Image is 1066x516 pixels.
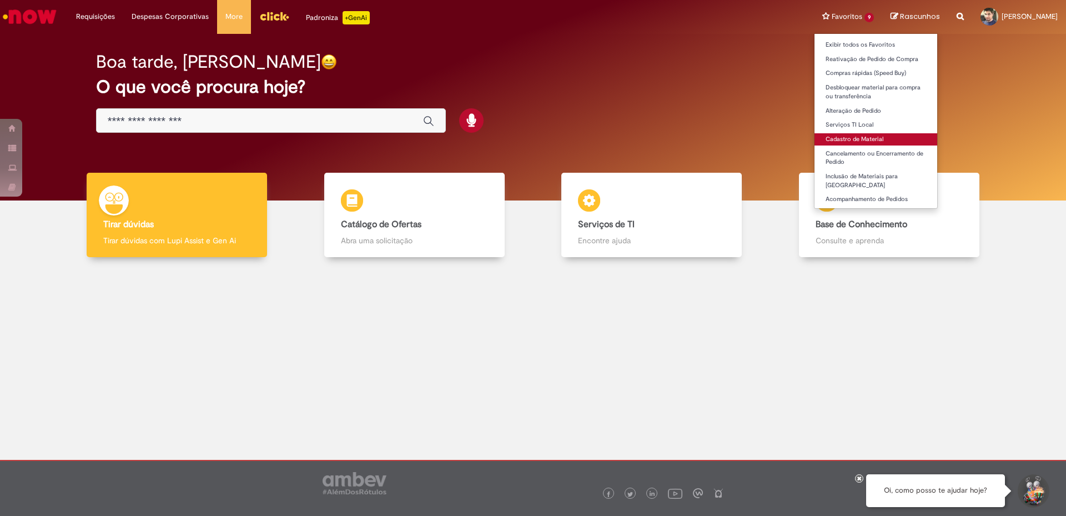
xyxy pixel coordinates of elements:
b: Base de Conhecimento [816,219,907,230]
b: Serviços de TI [578,219,635,230]
span: 9 [864,13,874,22]
ul: Favoritos [814,33,938,209]
span: Despesas Corporativas [132,11,209,22]
div: Padroniza [306,11,370,24]
img: logo_footer_facebook.png [606,492,611,497]
a: Rascunhos [891,12,940,22]
img: logo_footer_linkedin.png [650,491,655,498]
img: logo_footer_workplace.png [693,488,703,498]
a: Cancelamento ou Encerramento de Pedido [814,148,937,168]
img: click_logo_yellow_360x200.png [259,8,289,24]
span: [PERSON_NAME] [1002,12,1058,21]
a: Serviços TI Local [814,119,937,131]
span: Requisições [76,11,115,22]
h2: O que você procura hoje? [96,77,971,97]
span: Rascunhos [900,11,940,22]
img: happy-face.png [321,54,337,70]
p: +GenAi [343,11,370,24]
button: Iniciar Conversa de Suporte [1016,474,1049,508]
img: ServiceNow [1,6,58,28]
a: Base de Conhecimento Consulte e aprenda [771,173,1008,258]
p: Encontre ajuda [578,235,725,246]
a: Desbloquear material para compra ou transferência [814,82,937,102]
p: Tirar dúvidas com Lupi Assist e Gen Ai [103,235,250,246]
a: Inclusão de Materiais para [GEOGRAPHIC_DATA] [814,171,937,191]
span: More [225,11,243,22]
b: Tirar dúvidas [103,219,154,230]
a: Tirar dúvidas Tirar dúvidas com Lupi Assist e Gen Ai [58,173,296,258]
p: Abra uma solicitação [341,235,488,246]
img: logo_footer_twitter.png [627,492,633,497]
a: Acompanhamento de Pedidos [814,193,937,206]
a: Cadastro de Material [814,133,937,146]
img: logo_footer_naosei.png [713,488,723,498]
img: logo_footer_ambev_rotulo_gray.png [323,472,386,494]
a: Compras rápidas (Speed Buy) [814,67,937,79]
img: logo_footer_youtube.png [668,486,682,500]
div: Oi, como posso te ajudar hoje? [866,474,1005,507]
h2: Boa tarde, [PERSON_NAME] [96,52,321,72]
a: Catálogo de Ofertas Abra uma solicitação [296,173,534,258]
a: Exibir todos os Favoritos [814,39,937,51]
p: Consulte e aprenda [816,235,963,246]
span: Favoritos [832,11,862,22]
a: Reativação de Pedido de Compra [814,53,937,66]
a: Serviços de TI Encontre ajuda [533,173,771,258]
b: Catálogo de Ofertas [341,219,421,230]
a: Alteração de Pedido [814,105,937,117]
